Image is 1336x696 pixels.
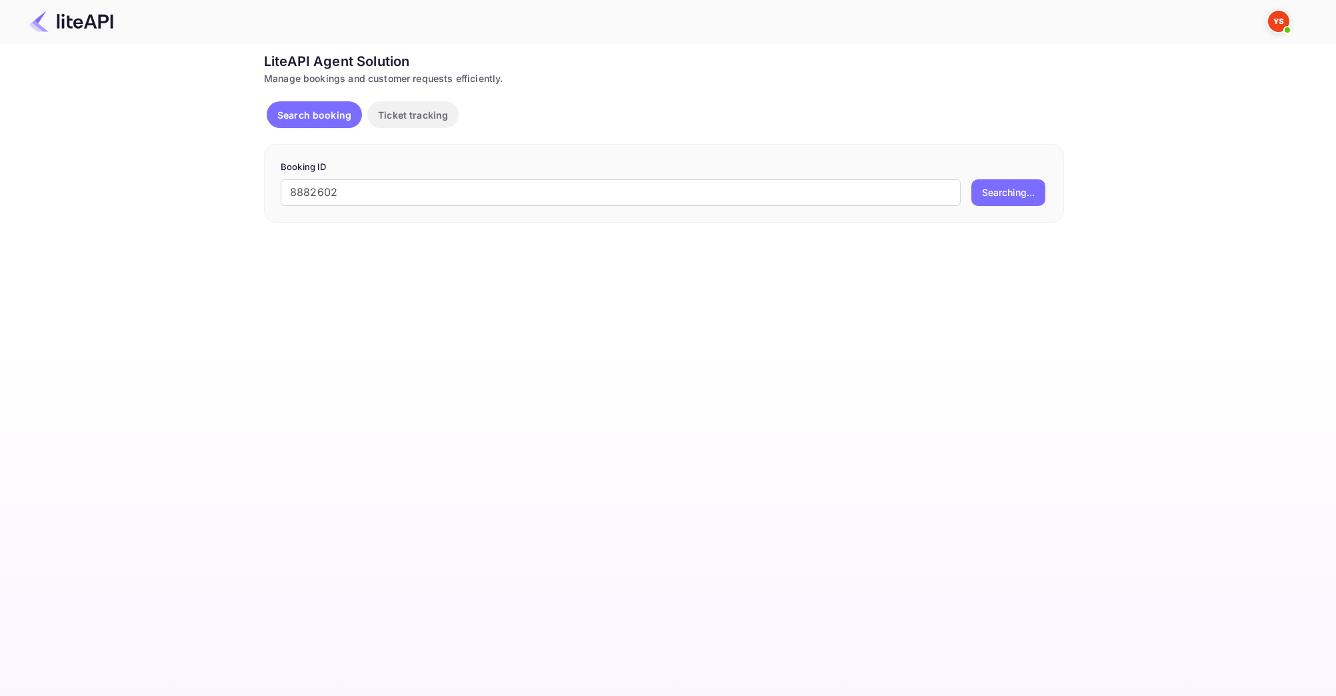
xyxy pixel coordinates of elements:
p: Ticket tracking [378,108,448,122]
p: Search booking [277,108,351,122]
p: Booking ID [281,161,1047,174]
img: LiteAPI Logo [29,11,113,32]
div: Manage bookings and customer requests efficiently. [264,71,1064,85]
input: Enter Booking ID (e.g., 63782194) [281,179,961,206]
img: Yandex Support [1268,11,1289,32]
button: Searching... [971,179,1045,206]
div: LiteAPI Agent Solution [264,51,1064,71]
